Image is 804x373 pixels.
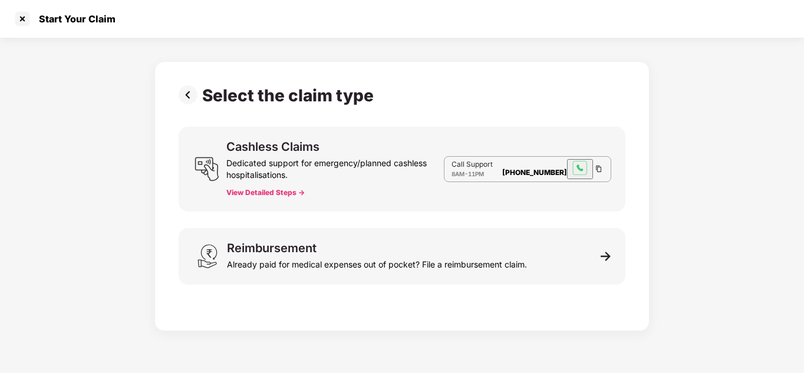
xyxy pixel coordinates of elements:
[195,157,219,181] img: svg+xml;base64,PHN2ZyB3aWR0aD0iMjQiIGhlaWdodD0iMjUiIHZpZXdCb3g9IjAgMCAyNCAyNSIgZmlsbD0ibm9uZSIgeG...
[452,169,493,179] div: -
[226,141,319,153] div: Cashless Claims
[452,170,464,177] span: 8AM
[226,153,444,181] div: Dedicated support for emergency/planned cashless hospitalisations.
[468,170,484,177] span: 11PM
[601,251,611,262] img: svg+xml;base64,PHN2ZyB3aWR0aD0iMTEiIGhlaWdodD0iMTEiIHZpZXdCb3g9IjAgMCAxMSAxMSIgZmlsbD0ibm9uZSIgeG...
[227,242,317,254] div: Reimbursement
[452,160,493,169] p: Call Support
[502,168,593,177] a: [PHONE_NUMBER]
[179,85,202,104] img: svg+xml;base64,PHN2ZyBpZD0iUHJldi0zMngzMiIgeG1sbnM9Imh0dHA6Ly93d3cudzMub3JnLzIwMDAvc3ZnIiB3aWR0aD...
[226,188,305,197] button: View Detailed Steps ->
[195,244,220,269] img: svg+xml;base64,PHN2ZyB3aWR0aD0iMjQiIGhlaWdodD0iMzEiIHZpZXdCb3g9IjAgMCAyNCAzMSIgZmlsbD0ibm9uZSIgeG...
[202,85,378,105] div: Select the claim type
[594,164,604,174] img: Clipboard Icon
[227,254,527,270] div: Already paid for medical expenses out of pocket? File a reimbursement claim.
[32,13,116,25] div: Start Your Claim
